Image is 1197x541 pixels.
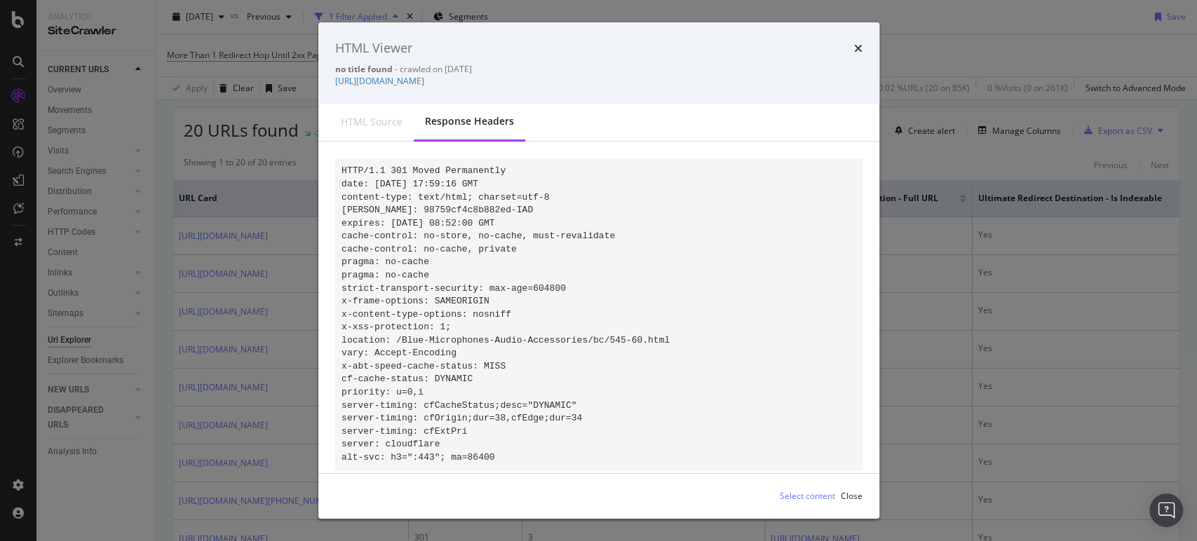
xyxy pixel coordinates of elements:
[841,485,863,507] button: Close
[425,114,514,128] div: Response Headers
[854,39,863,57] div: times
[335,63,393,75] strong: no title found
[341,165,670,462] code: HTTP/1.1 301 Moved Permanently date: [DATE] 17:59:16 GMT content-type: text/html; charset=utf-8 [...
[318,22,879,519] div: modal
[841,490,863,502] div: Close
[335,75,424,87] a: [URL][DOMAIN_NAME]
[1149,493,1183,527] div: Open Intercom Messenger
[780,490,835,502] div: Select content
[769,485,835,507] button: Select content
[335,39,412,57] div: HTML Viewer
[335,63,863,75] div: - crawled on [DATE]
[341,115,403,129] div: HTML source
